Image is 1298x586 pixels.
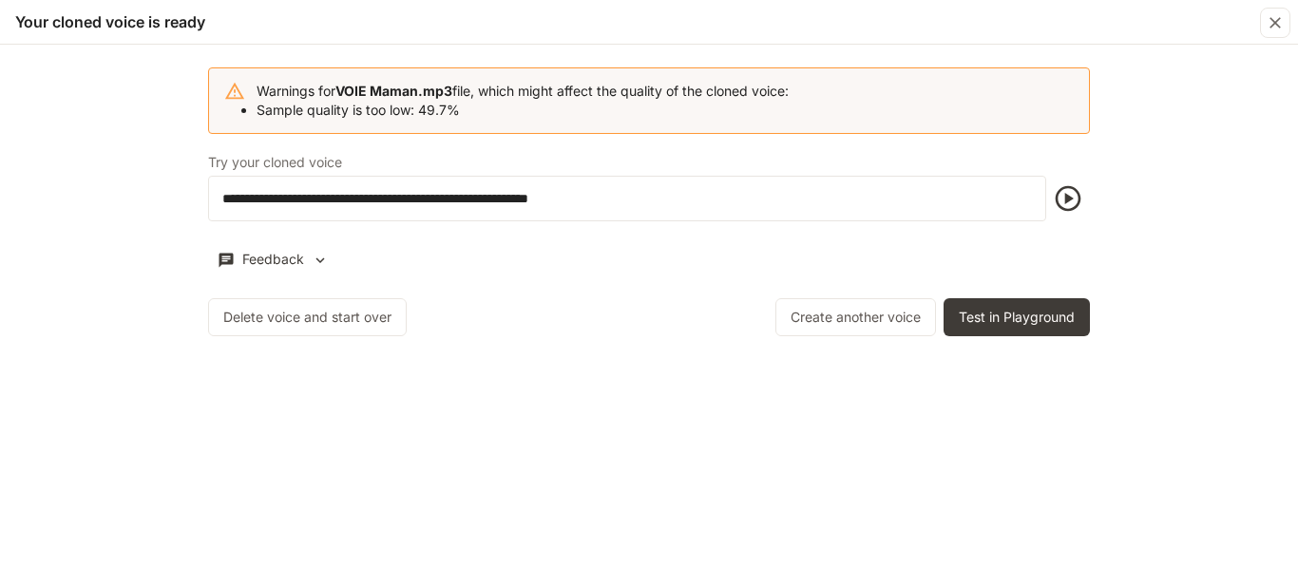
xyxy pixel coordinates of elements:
button: Test in Playground [944,298,1090,336]
button: Create another voice [775,298,936,336]
p: Try your cloned voice [208,156,342,169]
li: Sample quality is too low: 49.7% [257,101,789,120]
b: VOIE Maman.mp3 [335,83,452,99]
button: Delete voice and start over [208,298,407,336]
h5: Your cloned voice is ready [15,11,205,32]
button: Feedback [208,244,337,275]
div: Warnings for file, which might affect the quality of the cloned voice: [257,74,789,127]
